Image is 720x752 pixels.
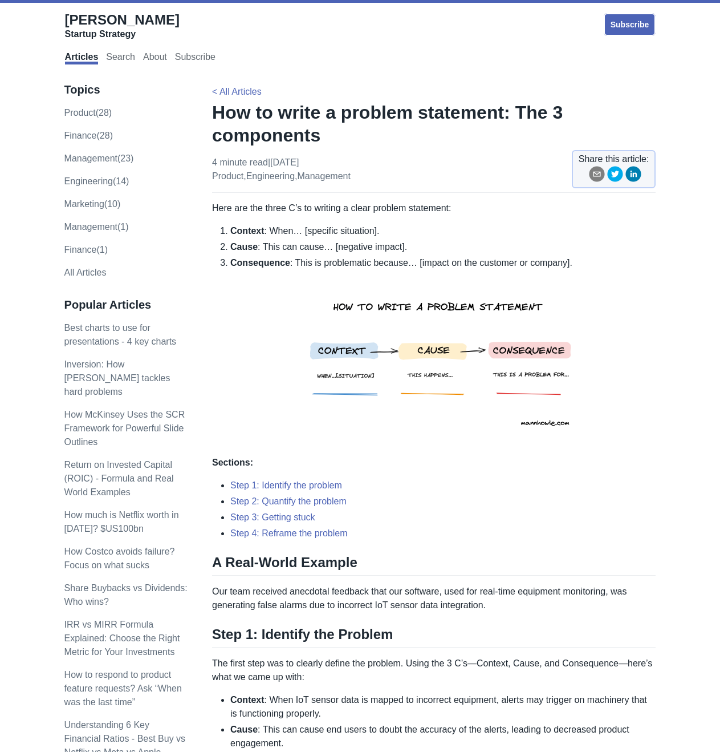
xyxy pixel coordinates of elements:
[230,512,315,522] a: Step 3: Getting stuck
[230,693,656,721] li: : When IoT sensor data is mapped to incorrect equipment, alerts may trigger on machinery that is ...
[64,222,129,232] a: Management(1)
[212,554,656,576] h2: A Real-World Example
[64,131,113,140] a: finance(28)
[212,201,656,215] p: Here are the three C’s to writing a clear problem statement:
[212,626,656,648] h2: Step 1: Identify the Problem
[246,171,295,181] a: engineering
[212,156,351,183] p: 4 minute read | [DATE] , ,
[579,152,649,166] span: Share this article:
[65,12,180,27] span: [PERSON_NAME]
[212,657,656,684] p: The first step was to clearly define the problem. Using the 3 C’s—Context, Cause, and Consequence...
[230,695,265,705] strong: Context
[64,153,134,163] a: management(23)
[297,270,589,447] img: how to write a problem statement
[64,410,185,447] a: How McKinsey Uses the SCR Framework for Powerful Slide Outlines
[106,52,135,64] a: Search
[297,171,350,181] a: management
[230,258,290,268] strong: Consequence
[212,101,656,147] h1: How to write a problem statement: The 3 components
[230,256,656,447] li: : This is problematic because… [impact on the customer or company].
[212,87,262,96] a: < All Articles
[143,52,167,64] a: About
[64,83,188,97] h3: Topics
[64,245,108,254] a: Finance(1)
[230,480,342,490] a: Step 1: Identify the problem
[64,620,180,657] a: IRR vs MIRR Formula Explained: Choose the Right Metric for Your Investments
[230,240,656,254] li: : This can cause… [negative impact].
[230,723,656,750] li: : This can cause end users to doubt the accuracy of the alerts, leading to decreased product enga...
[64,298,188,312] h3: Popular Articles
[64,460,174,497] a: Return on Invested Capital (ROIC) - Formula and Real World Examples
[607,166,623,186] button: twitter
[589,166,605,186] button: email
[212,171,243,181] a: product
[64,583,188,607] a: Share Buybacks vs Dividends: Who wins?
[604,13,656,36] a: Subscribe
[65,11,180,40] a: [PERSON_NAME]Startup Strategy
[65,52,99,64] a: Articles
[230,496,347,506] a: Step 2: Quantify the problem
[230,725,258,734] strong: Cause
[230,224,656,238] li: : When… [specific situation].
[64,199,121,209] a: marketing(10)
[212,458,253,467] strong: Sections:
[175,52,215,64] a: Subscribe
[230,226,265,236] strong: Context
[230,242,258,252] strong: Cause
[64,547,175,570] a: How Costco avoids failure? Focus on what sucks
[64,108,112,118] a: product(28)
[64,670,182,707] a: How to respond to product feature requests? Ask “When was the last time”
[65,29,180,40] div: Startup Strategy
[625,166,641,186] button: linkedin
[212,585,656,612] p: Our team received anecdotal feedback that our software, used for real-time equipment monitoring, ...
[230,528,347,538] a: Step 4: Reframe the problem
[64,510,179,533] a: How much is Netflix worth in [DATE]? $US100bn
[64,359,170,397] a: Inversion: How [PERSON_NAME] tackles hard problems
[64,323,177,346] a: Best charts to use for presentations - 4 key charts
[64,176,129,186] a: engineering(14)
[64,268,107,277] a: All Articles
